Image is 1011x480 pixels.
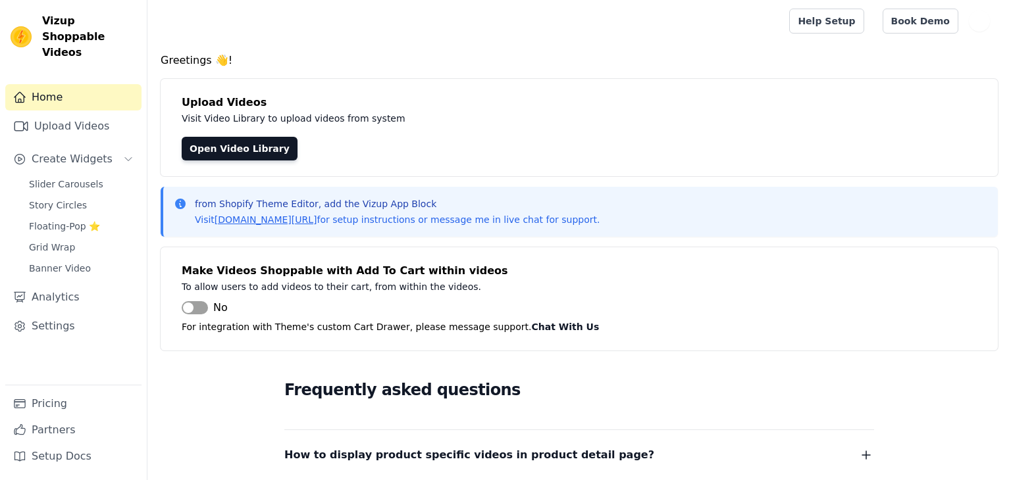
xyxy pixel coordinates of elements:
[5,417,142,443] a: Partners
[5,443,142,469] a: Setup Docs
[789,9,864,34] a: Help Setup
[29,262,91,275] span: Banner Video
[161,53,998,68] h4: Greetings 👋!
[5,113,142,139] a: Upload Videos
[284,377,874,403] h2: Frequently asked questions
[21,175,142,193] a: Slider Carousels
[21,196,142,214] a: Story Circles
[21,217,142,235] a: Floating-Pop ⭐
[42,13,136,60] span: Vizup Shoppable Videos
[532,319,600,335] button: Chat With Us
[21,259,142,277] a: Banner Video
[182,263,977,279] h4: Make Videos Shoppable with Add To Cart within videos
[21,238,142,256] a: Grid Wrap
[195,213,600,226] p: Visit for setup instructions or message me in live chat for support.
[5,146,142,172] button: Create Widgets
[11,26,32,47] img: Vizup
[213,300,228,316] span: No
[215,214,317,225] a: [DOMAIN_NAME][URL]
[5,284,142,310] a: Analytics
[32,151,113,167] span: Create Widgets
[195,197,600,210] p: from Shopify Theme Editor, add the Vizup App Block
[5,313,142,339] a: Settings
[182,300,228,316] button: No
[182,95,977,110] h4: Upload Videos
[182,279,771,295] p: To allow users to add videos to their cart, from within the videos.
[883,9,958,34] a: Book Demo
[29,199,87,212] span: Story Circles
[182,110,771,126] p: Visit Video Library to upload videos from system
[284,446,874,464] button: How to display product specific videos in product detail page?
[29,241,75,254] span: Grid Wrap
[5,391,142,417] a: Pricing
[284,446,654,464] span: How to display product specific videos in product detail page?
[182,319,977,335] p: For integration with Theme's custom Cart Drawer, please message support.
[5,84,142,110] a: Home
[29,178,103,191] span: Slider Carousels
[182,137,298,160] a: Open Video Library
[29,220,100,233] span: Floating-Pop ⭐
